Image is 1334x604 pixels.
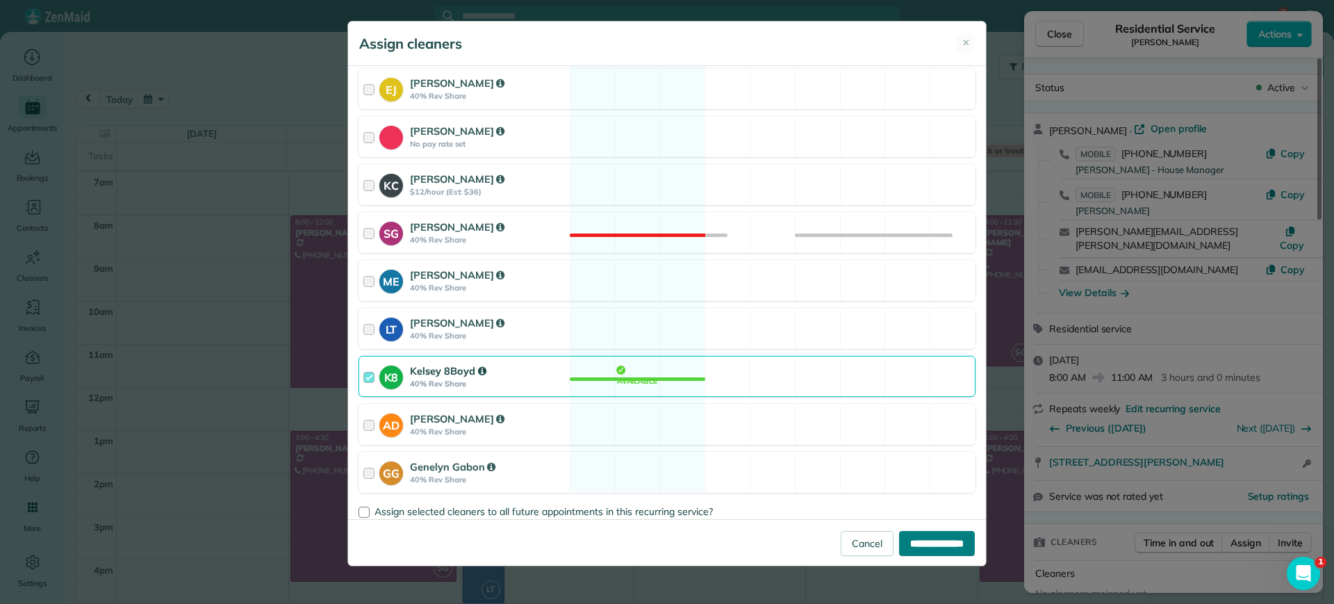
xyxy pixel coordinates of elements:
[379,222,403,242] strong: SG
[374,505,713,518] span: Assign selected cleaners to all future appointments in this recurring service?
[410,172,504,186] strong: [PERSON_NAME]
[410,412,504,425] strong: [PERSON_NAME]
[410,139,566,149] strong: No pay rate set
[379,462,403,482] strong: GG
[410,268,504,281] strong: [PERSON_NAME]
[410,316,504,329] strong: [PERSON_NAME]
[410,283,566,293] strong: 40% Rev Share
[379,270,403,290] strong: ME
[1315,557,1326,568] span: 1
[410,475,566,484] strong: 40% Rev Share
[410,427,566,436] strong: 40% Rev Share
[379,366,403,386] strong: K8
[410,331,566,341] strong: 40% Rev Share
[410,124,504,138] strong: [PERSON_NAME]
[1287,557,1320,590] iframe: Intercom live chat
[410,187,566,197] strong: $12/hour (Est: $36)
[379,174,403,194] strong: KC
[359,34,462,54] h5: Assign cleaners
[379,414,403,434] strong: AD
[410,220,504,234] strong: [PERSON_NAME]
[410,379,566,389] strong: 40% Rev Share
[410,364,486,377] strong: Kelsey 8Boyd
[379,318,403,338] strong: LT
[410,235,566,245] strong: 40% Rev Share
[410,91,566,101] strong: 40% Rev Share
[962,36,970,50] span: ✕
[410,76,504,90] strong: [PERSON_NAME]
[410,460,495,473] strong: Genelyn Gabon
[841,531,894,556] a: Cancel
[379,78,403,98] strong: EJ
